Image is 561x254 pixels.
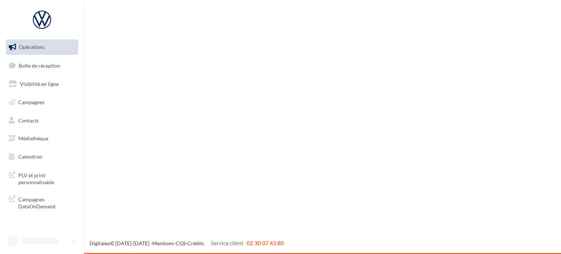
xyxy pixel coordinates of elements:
a: Mentions [152,240,174,246]
span: 02 30 07 43 80 [247,239,284,246]
a: Calendrier [4,149,80,164]
span: Calendrier [18,153,43,160]
span: Opérations [19,44,45,50]
a: Contacts [4,113,80,128]
a: Visibilité en ligne [4,76,80,92]
a: Campagnes [4,95,80,110]
a: Médiathèque [4,131,80,146]
span: Visibilité en ligne [20,81,59,87]
a: Opérations [4,39,80,55]
a: Campagnes DataOnDemand [4,192,80,213]
a: Boîte de réception [4,58,80,73]
span: Boîte de réception [19,62,60,68]
a: PLV et print personnalisable [4,167,80,189]
span: Contacts [18,117,39,123]
a: Digitaleo [89,240,110,246]
span: © [DATE]-[DATE] - - - [89,240,284,246]
span: Médiathèque [18,135,48,141]
span: Campagnes DataOnDemand [18,194,75,210]
span: Campagnes [18,99,45,105]
a: CGS [176,240,186,246]
span: PLV et print personnalisable [18,170,75,186]
a: Crédits [187,240,204,246]
span: Service client [211,239,244,246]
